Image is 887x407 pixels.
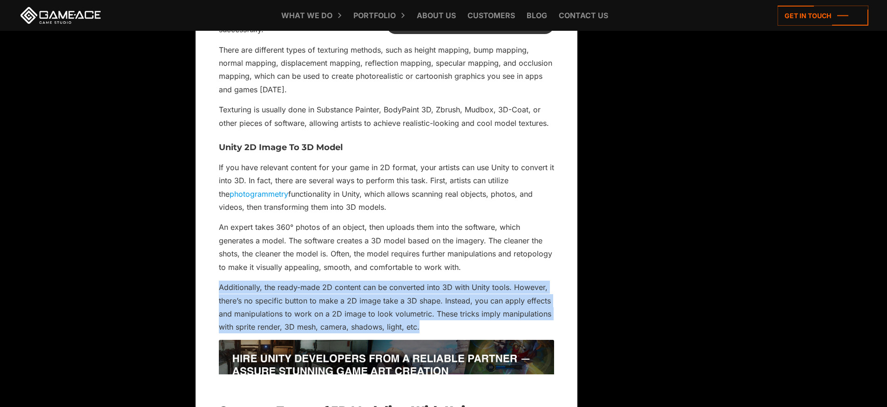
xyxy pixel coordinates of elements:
p: An expert takes 360° photos of an object, then uploads them into the software, which generates a ... [219,221,554,274]
a: Get in touch [778,6,868,26]
p: There are different types of texturing methods, such as height mapping, bump mapping, normal mapp... [219,43,554,97]
h3: Unity 2D Image To 3D Model [219,143,554,152]
a: photogrammetry [230,189,288,199]
img: how to make a 3d model in unity [219,340,554,388]
p: If you have relevant content for your game in 2D format, your artists can use Unity to convert it... [219,161,554,214]
p: Additionally, the ready-made 2D content can be converted into 3D with Unity tools. However, there... [219,281,554,334]
p: Texturing is usually done in Substance Painter, BodyPaint 3D, Zbrush, Mudbox, 3D-Coat, or other p... [219,103,554,130]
